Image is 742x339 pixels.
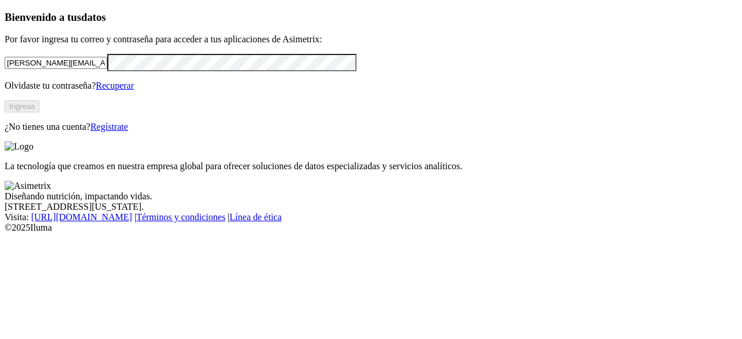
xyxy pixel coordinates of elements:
[5,34,737,45] p: Por favor ingresa tu correo y contraseña para acceder a tus aplicaciones de Asimetrix:
[5,202,737,212] div: [STREET_ADDRESS][US_STATE].
[5,181,51,191] img: Asimetrix
[5,191,737,202] div: Diseñando nutrición, impactando vidas.
[5,57,107,69] input: Tu correo
[90,122,128,132] a: Regístrate
[230,212,282,222] a: Línea de ética
[5,161,737,172] p: La tecnología que creamos en nuestra empresa global para ofrecer soluciones de datos especializad...
[5,223,737,233] div: © 2025 Iluma
[5,100,39,112] button: Ingresa
[5,11,737,24] h3: Bienvenido a tus
[81,11,106,23] span: datos
[96,81,134,90] a: Recuperar
[5,141,34,152] img: Logo
[136,212,225,222] a: Términos y condiciones
[5,212,737,223] div: Visita : | |
[31,212,132,222] a: [URL][DOMAIN_NAME]
[5,122,737,132] p: ¿No tienes una cuenta?
[5,81,737,91] p: Olvidaste tu contraseña?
